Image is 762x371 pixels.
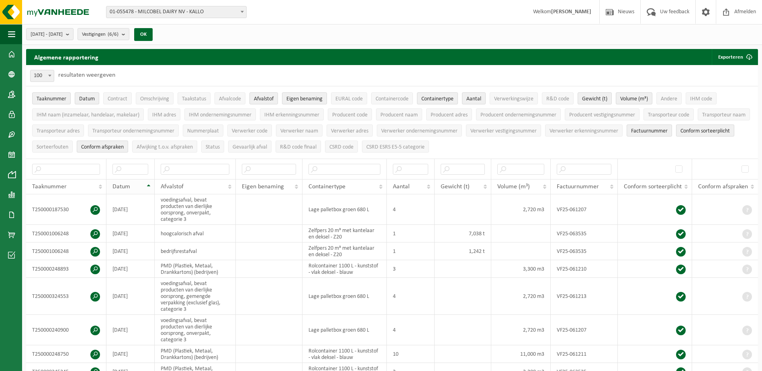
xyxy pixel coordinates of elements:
td: VF25-061210 [551,260,617,278]
span: Eigen benaming [242,183,284,190]
button: Verwerker adresVerwerker adres: Activate to sort [327,124,373,137]
span: IHM naam (inzamelaar, handelaar, makelaar) [37,112,139,118]
button: IHM adresIHM adres: Activate to sort [148,108,180,120]
button: Producent adresProducent adres: Activate to sort [426,108,472,120]
button: Producent ondernemingsnummerProducent ondernemingsnummer: Activate to sort [476,108,561,120]
td: 3,300 m3 [491,260,551,278]
button: Eigen benamingEigen benaming: Activate to sort [282,92,327,104]
span: Aantal [466,96,481,102]
td: Lage palletbox groen 680 L [302,278,387,315]
td: VF25-061207 [551,194,617,225]
td: voedingsafval, bevat producten van dierlijke oorsprong, onverpakt, categorie 3 [155,194,236,225]
td: Zelfpers 20 m³ met kantelaar en deksel - Z20 [302,225,387,243]
span: Producent naam [380,112,418,118]
span: Producent ondernemingsnummer [480,112,556,118]
td: 2,720 m3 [491,278,551,315]
button: ContractContract: Activate to sort [103,92,132,104]
button: Afwijking t.o.v. afsprakenAfwijking t.o.v. afspraken: Activate to sort [132,141,197,153]
button: CSRD codeCSRD code: Activate to sort [325,141,358,153]
span: Afvalstof [161,183,184,190]
td: 3 [387,260,434,278]
span: Datum [112,183,130,190]
span: Taaknummer [32,183,67,190]
td: voedingsafval, bevat producten van dierlijke oorsprong, gemengde verpakking (exclusief glas), cat... [155,278,236,315]
button: StatusStatus: Activate to sort [201,141,224,153]
span: Gevaarlijk afval [233,144,267,150]
button: AndereAndere: Activate to sort [656,92,682,104]
button: IHM ondernemingsnummerIHM ondernemingsnummer: Activate to sort [184,108,256,120]
button: Verwerker codeVerwerker code: Activate to sort [227,124,272,137]
td: [DATE] [106,278,155,315]
span: Afwijking t.o.v. afspraken [137,144,193,150]
td: 10 [387,345,434,363]
button: Verwerker vestigingsnummerVerwerker vestigingsnummer: Activate to sort [466,124,541,137]
span: Andere [661,96,677,102]
td: 4 [387,278,434,315]
span: Producent code [332,112,368,118]
span: Aantal [393,183,410,190]
span: Verwerker vestigingsnummer [470,128,537,134]
span: R&D code finaal [280,144,317,150]
button: Producent naamProducent naam: Activate to sort [376,108,422,120]
span: IHM adres [152,112,176,118]
span: Volume (m³) [620,96,648,102]
button: Volume (m³)Volume (m³): Activate to sort [616,92,652,104]
td: 1 [387,225,434,243]
span: Taakstatus [182,96,206,102]
td: [DATE] [106,345,155,363]
button: ContainertypeContainertype: Activate to sort [417,92,458,104]
button: Producent codeProducent code: Activate to sort [328,108,372,120]
td: Lage palletbox groen 680 L [302,315,387,345]
span: Transporteur ondernemingsnummer [92,128,174,134]
span: 100 [31,70,54,82]
button: AfvalcodeAfvalcode: Activate to sort [215,92,245,104]
td: PMD (Plastiek, Metaal, Drankkartons) (bedrijven) [155,260,236,278]
td: VF25-061213 [551,278,617,315]
button: IHM naam (inzamelaar, handelaar, makelaar)IHM naam (inzamelaar, handelaar, makelaar): Activate to... [32,108,144,120]
span: Nummerplaat [187,128,219,134]
span: Conform sorteerplicht [624,183,682,190]
td: T250000240900 [26,315,106,345]
button: AfvalstofAfvalstof: Activate to sort [249,92,278,104]
td: 7,038 t [435,225,491,243]
td: voedingsafval, bevat producten van dierlijke oorsprong, onverpakt, categorie 3 [155,315,236,345]
button: IHM codeIHM code: Activate to sort [686,92,717,104]
span: 100 [30,70,54,82]
span: Sorteerfouten [37,144,68,150]
span: Omschrijving [140,96,169,102]
span: Verwerker ondernemingsnummer [381,128,458,134]
button: Gewicht (t)Gewicht (t): Activate to sort [578,92,612,104]
td: T250001006248 [26,243,106,260]
td: [DATE] [106,194,155,225]
button: EURAL codeEURAL code: Activate to sort [331,92,367,104]
span: CSRD code [329,144,353,150]
span: Taaknummer [37,96,66,102]
td: T250000248750 [26,345,106,363]
button: Verwerker erkenningsnummerVerwerker erkenningsnummer: Activate to sort [545,124,623,137]
button: Conform afspraken : Activate to sort [77,141,128,153]
label: resultaten weergeven [58,72,115,78]
span: Verwerker erkenningsnummer [550,128,618,134]
td: 4 [387,194,434,225]
span: Conform afspraken [698,183,748,190]
td: T250001006248 [26,225,106,243]
td: VF25-063535 [551,243,617,260]
span: Transporteur naam [702,112,746,118]
button: R&D codeR&amp;D code: Activate to sort [542,92,574,104]
td: PMD (Plastiek, Metaal, Drankkartons) (bedrijven) [155,345,236,363]
button: Verwerker ondernemingsnummerVerwerker ondernemingsnummer: Activate to sort [377,124,462,137]
span: Conform afspraken [81,144,124,150]
span: Conform sorteerplicht [680,128,730,134]
td: 1,242 t [435,243,491,260]
count: (6/6) [108,32,118,37]
button: ContainercodeContainercode: Activate to sort [371,92,413,104]
span: Afvalstof [254,96,274,102]
button: NummerplaatNummerplaat: Activate to sort [183,124,223,137]
h2: Algemene rapportering [26,49,106,65]
td: 2,720 m3 [491,315,551,345]
td: T250000187530 [26,194,106,225]
td: 1 [387,243,434,260]
td: VF25-061207 [551,315,617,345]
button: FactuurnummerFactuurnummer: Activate to sort [627,124,672,137]
span: Vestigingen [82,29,118,41]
